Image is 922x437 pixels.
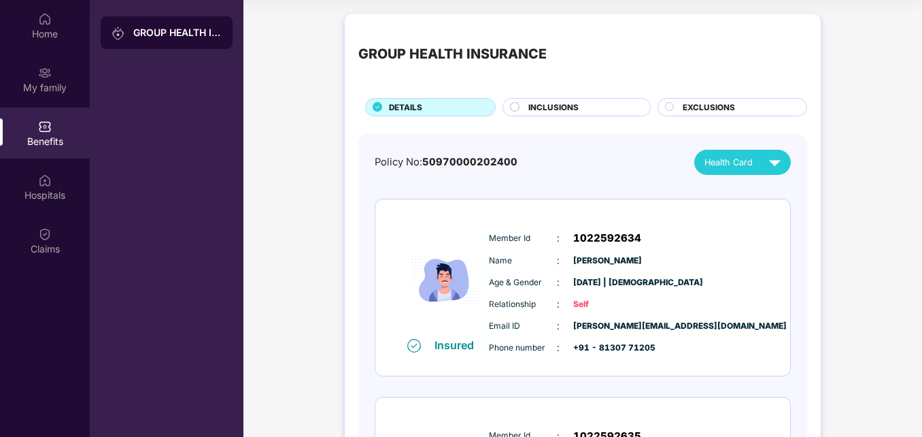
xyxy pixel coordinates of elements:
[683,101,735,114] span: EXCLUSIONS
[573,298,641,311] span: Self
[404,223,485,338] img: icon
[573,342,641,355] span: +91 - 81307 71205
[38,120,52,133] img: svg+xml;base64,PHN2ZyBpZD0iQmVuZWZpdHMiIHhtbG5zPSJodHRwOi8vd3d3LnczLm9yZy8yMDAwL3N2ZyIgd2lkdGg9Ij...
[763,150,787,174] img: svg+xml;base64,PHN2ZyB4bWxucz0iaHR0cDovL3d3dy53My5vcmcvMjAwMC9zdmciIHZpZXdCb3g9IjAgMCAyNCAyNCIgd2...
[694,150,791,175] button: Health Card
[573,320,641,333] span: [PERSON_NAME][EMAIL_ADDRESS][DOMAIN_NAME]
[573,255,641,268] span: [PERSON_NAME]
[389,101,422,114] span: DETAILS
[112,27,125,40] img: svg+xml;base64,PHN2ZyB3aWR0aD0iMjAiIGhlaWdodD0iMjAiIHZpZXdCb3g9IjAgMCAyMCAyMCIgZmlsbD0ibm9uZSIgeG...
[358,44,547,65] div: GROUP HEALTH INSURANCE
[375,155,517,170] div: Policy No:
[557,297,560,312] span: :
[573,276,641,289] span: [DATE] | [DEMOGRAPHIC_DATA]
[489,298,557,311] span: Relationship
[489,320,557,333] span: Email ID
[573,230,641,246] span: 1022592634
[38,227,52,241] img: svg+xml;base64,PHN2ZyBpZD0iQ2xhaW0iIHhtbG5zPSJodHRwOi8vd3d3LnczLm9yZy8yMDAwL3N2ZyIgd2lkdGg9IjIwIi...
[557,340,560,355] span: :
[557,319,560,334] span: :
[38,174,52,187] img: svg+xml;base64,PHN2ZyBpZD0iSG9zcGl0YWxzIiB4bWxucz0iaHR0cDovL3d3dy53My5vcmcvMjAwMC9zdmciIHdpZHRoPS...
[557,253,560,268] span: :
[133,26,222,39] div: GROUP HEALTH INSURANCE
[407,339,421,353] img: svg+xml;base64,PHN2ZyB4bWxucz0iaHR0cDovL3d3dy53My5vcmcvMjAwMC9zdmciIHdpZHRoPSIxNiIgaGVpZ2h0PSIxNi...
[38,66,52,80] img: svg+xml;base64,PHN2ZyB3aWR0aD0iMjAiIGhlaWdodD0iMjAiIHZpZXdCb3g9IjAgMCAyMCAyMCIgZmlsbD0ibm9uZSIgeG...
[704,156,753,169] span: Health Card
[557,275,560,290] span: :
[528,101,579,114] span: INCLUSIONS
[489,276,557,289] span: Age & Gender
[557,231,560,246] span: :
[489,342,557,355] span: Phone number
[489,255,557,268] span: Name
[489,232,557,245] span: Member Id
[422,156,517,168] span: 50970000202400
[38,12,52,26] img: svg+xml;base64,PHN2ZyBpZD0iSG9tZSIgeG1sbnM9Imh0dHA6Ly93d3cudzMub3JnLzIwMDAvc3ZnIiB3aWR0aD0iMjAiIG...
[434,338,482,352] div: Insured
